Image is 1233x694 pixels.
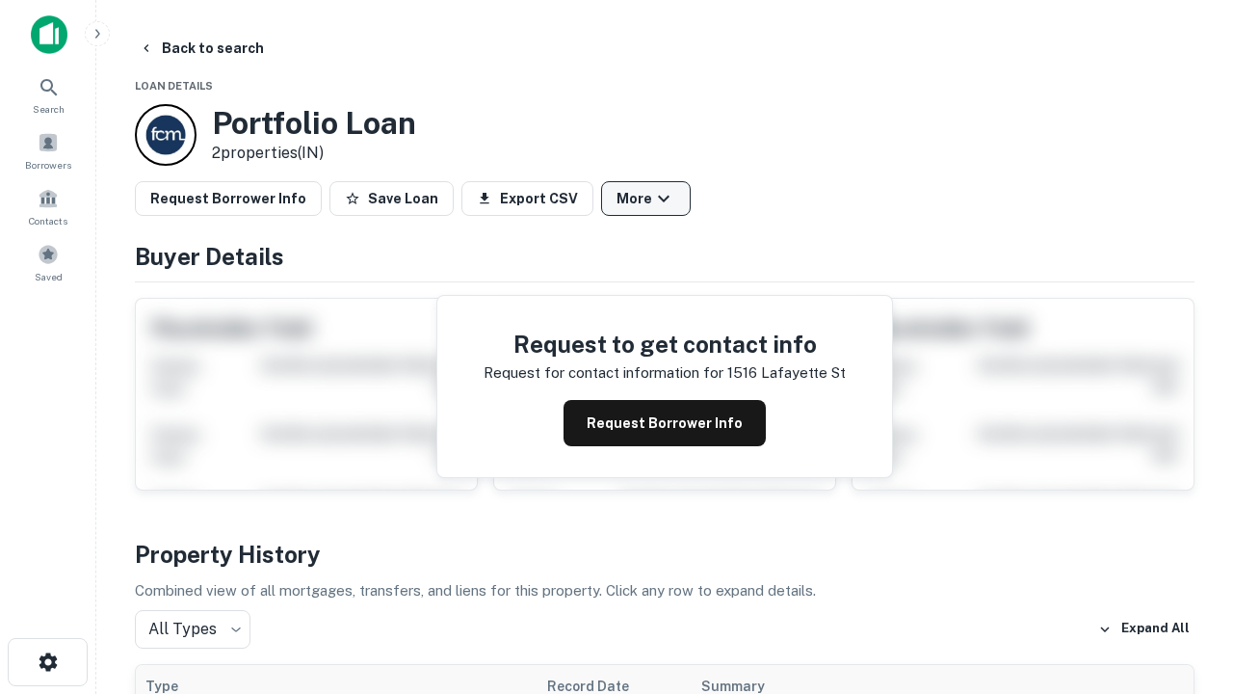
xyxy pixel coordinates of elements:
a: Borrowers [6,124,91,176]
p: 2 properties (IN) [212,142,416,165]
p: Combined view of all mortgages, transfers, and liens for this property. Click any row to expand d... [135,579,1194,602]
iframe: Chat Widget [1137,540,1233,632]
h4: Buyer Details [135,239,1194,274]
button: Expand All [1093,615,1194,644]
span: Borrowers [25,157,71,173]
button: Request Borrower Info [135,181,322,216]
button: Request Borrower Info [564,400,766,446]
p: 1516 lafayette st [727,361,846,385]
button: Export CSV [461,181,593,216]
button: Back to search [131,31,272,66]
a: Search [6,68,91,120]
a: Saved [6,236,91,288]
button: More [601,181,691,216]
span: Search [33,101,65,117]
img: capitalize-icon.png [31,15,67,54]
h4: Request to get contact info [484,327,846,361]
span: Contacts [29,213,67,228]
span: Loan Details [135,80,213,92]
button: Save Loan [329,181,454,216]
h3: Portfolio Loan [212,105,416,142]
h4: Property History [135,537,1194,572]
p: Request for contact information for [484,361,723,385]
a: Contacts [6,180,91,232]
span: Saved [35,269,63,284]
div: All Types [135,610,250,649]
